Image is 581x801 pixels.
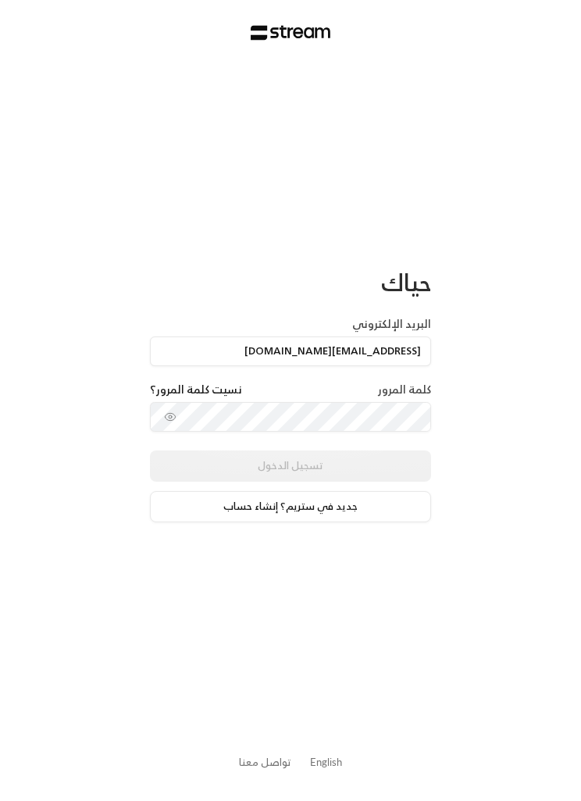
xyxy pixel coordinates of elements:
[150,491,431,522] a: جديد في ستريم؟ إنشاء حساب
[378,382,431,397] label: كلمة المرور
[239,753,291,771] a: تواصل معنا
[381,262,431,303] span: حياك
[158,404,183,429] button: toggle password visibility
[352,316,431,332] label: البريد الإلكتروني
[251,25,331,41] img: Stream Logo
[150,382,242,397] a: نسيت كلمة المرور؟
[310,749,342,776] a: English
[239,755,291,771] button: تواصل معنا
